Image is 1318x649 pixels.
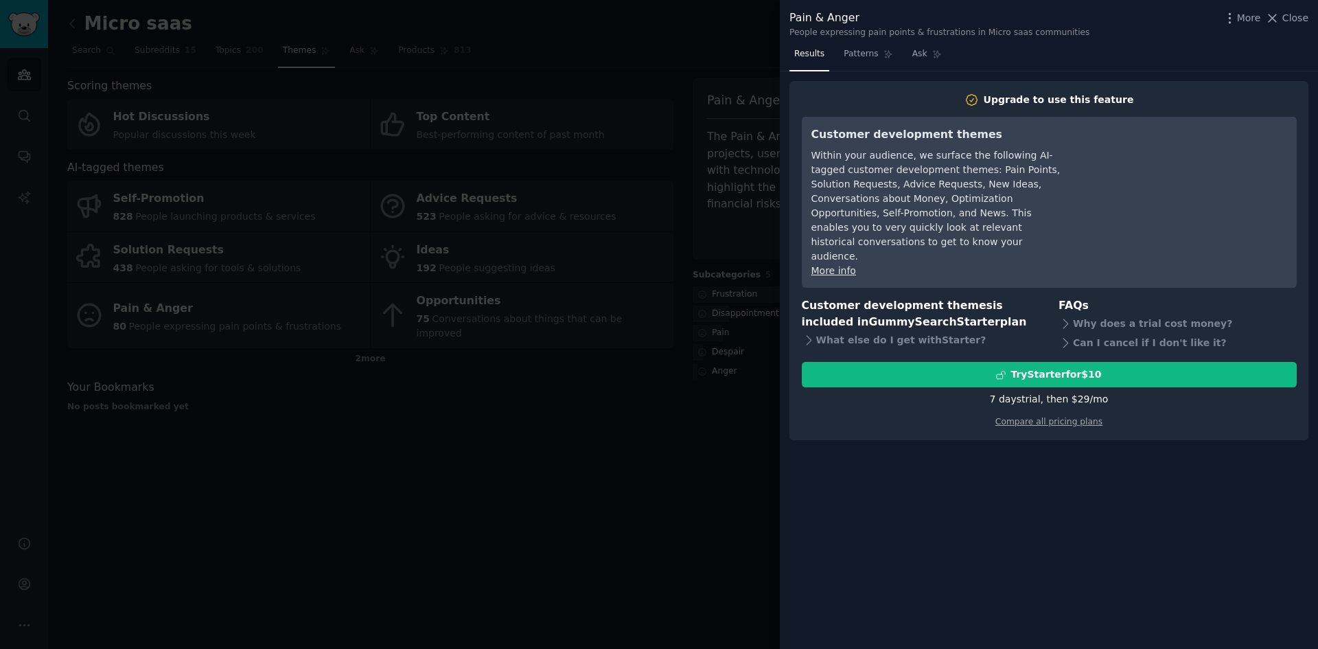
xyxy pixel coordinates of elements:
div: Why does a trial cost money? [1059,314,1297,333]
h3: Customer development themes [811,126,1062,144]
a: Results [789,43,829,71]
span: GummySearch Starter [868,315,999,328]
div: What else do I get with Starter ? [802,331,1040,350]
span: Patterns [844,48,878,60]
a: More info [811,265,856,276]
span: More [1237,11,1261,25]
span: Ask [912,48,927,60]
div: 7 days trial, then $ 29 /mo [990,392,1109,407]
h3: Customer development themes is included in plan [802,297,1040,331]
button: TryStarterfor$10 [802,362,1297,387]
div: Within your audience, we surface the following AI-tagged customer development themes: Pain Points... [811,148,1062,264]
div: People expressing pain points & frustrations in Micro saas communities [789,27,1089,39]
span: Results [794,48,824,60]
div: Pain & Anger [789,10,1089,27]
button: Close [1265,11,1308,25]
div: Can I cancel if I don't like it? [1059,333,1297,352]
button: More [1223,11,1261,25]
a: Ask [907,43,947,71]
div: Upgrade to use this feature [984,93,1134,107]
a: Patterns [839,43,897,71]
div: Try Starter for $10 [1010,367,1101,382]
iframe: YouTube video player [1081,126,1287,229]
h3: FAQs [1059,297,1297,315]
span: Close [1282,11,1308,25]
a: Compare all pricing plans [995,417,1102,426]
